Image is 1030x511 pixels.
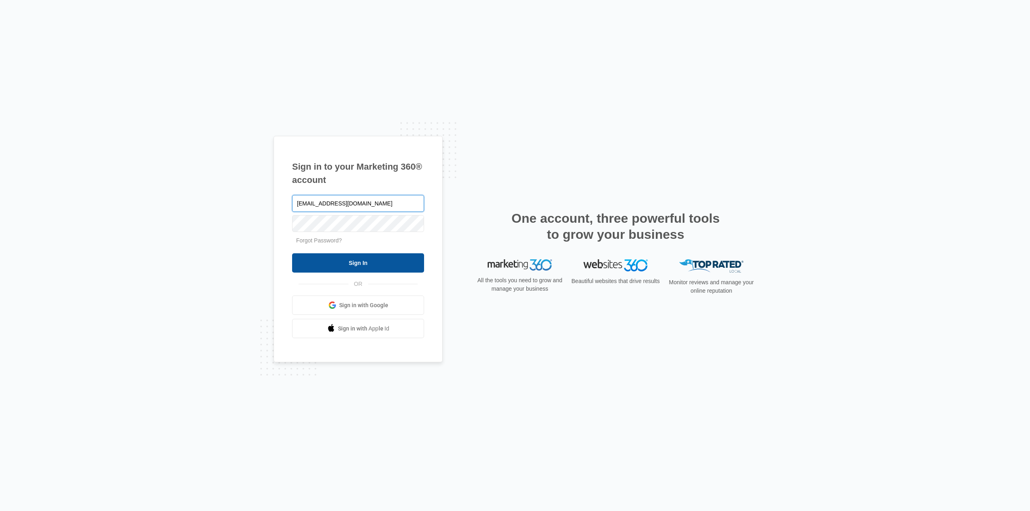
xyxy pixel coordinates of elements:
img: Marketing 360 [488,259,552,271]
img: Websites 360 [583,259,648,271]
p: Monitor reviews and manage your online reputation [666,278,756,295]
p: All the tools you need to grow and manage your business [475,276,565,293]
span: Sign in with Apple Id [338,324,389,333]
a: Forgot Password? [296,237,342,244]
h1: Sign in to your Marketing 360® account [292,160,424,187]
a: Sign in with Apple Id [292,319,424,338]
h2: One account, three powerful tools to grow your business [509,210,722,242]
p: Beautiful websites that drive results [571,277,661,285]
img: Top Rated Local [679,259,744,273]
input: Sign In [292,253,424,273]
span: Sign in with Google [339,301,388,310]
span: OR [348,280,368,288]
a: Sign in with Google [292,296,424,315]
input: Email [292,195,424,212]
